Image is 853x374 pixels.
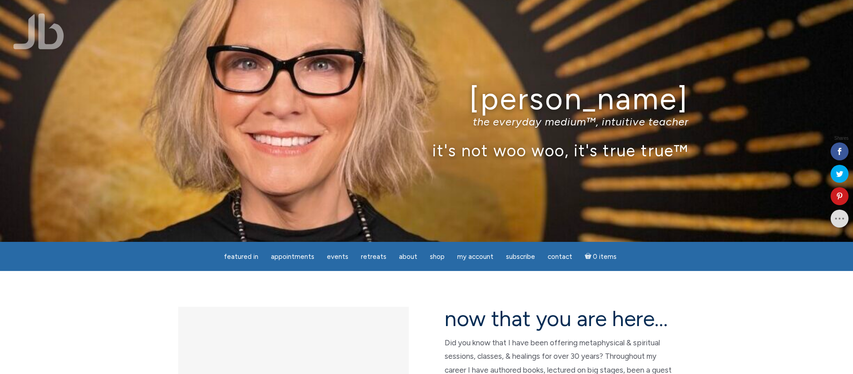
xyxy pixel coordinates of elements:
[452,248,499,266] a: My Account
[506,253,535,261] span: Subscribe
[579,247,622,266] a: Cart0 items
[165,82,689,116] h1: [PERSON_NAME]
[399,253,417,261] span: About
[834,136,849,141] span: Shares
[548,253,572,261] span: Contact
[327,253,348,261] span: Events
[394,248,423,266] a: About
[321,248,354,266] a: Events
[165,115,689,128] p: the everyday medium™, intuitive teacher
[445,307,675,331] h2: now that you are here…
[224,253,258,261] span: featured in
[542,248,578,266] a: Contact
[266,248,320,266] a: Appointments
[13,13,64,49] img: Jamie Butler. The Everyday Medium
[457,253,493,261] span: My Account
[424,248,450,266] a: Shop
[356,248,392,266] a: Retreats
[271,253,314,261] span: Appointments
[219,248,264,266] a: featured in
[585,253,593,261] i: Cart
[501,248,540,266] a: Subscribe
[593,254,617,260] span: 0 items
[430,253,445,261] span: Shop
[361,253,386,261] span: Retreats
[165,141,689,160] p: it's not woo woo, it's true true™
